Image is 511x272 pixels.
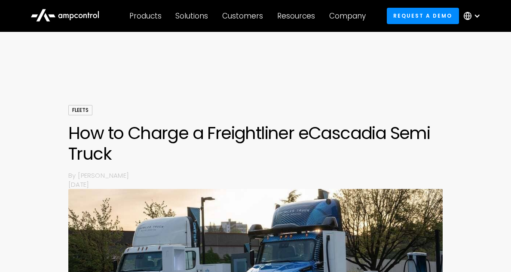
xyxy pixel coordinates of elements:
[129,11,162,21] div: Products
[222,11,263,21] div: Customers
[329,11,366,21] div: Company
[277,11,315,21] div: Resources
[68,123,443,164] h1: How to Charge a Freightliner eCascadia Semi Truck
[78,171,443,180] p: [PERSON_NAME]
[387,8,459,24] a: Request a demo
[68,171,78,180] p: By
[175,11,208,21] div: Solutions
[68,180,443,189] p: [DATE]
[68,105,92,115] div: Fleets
